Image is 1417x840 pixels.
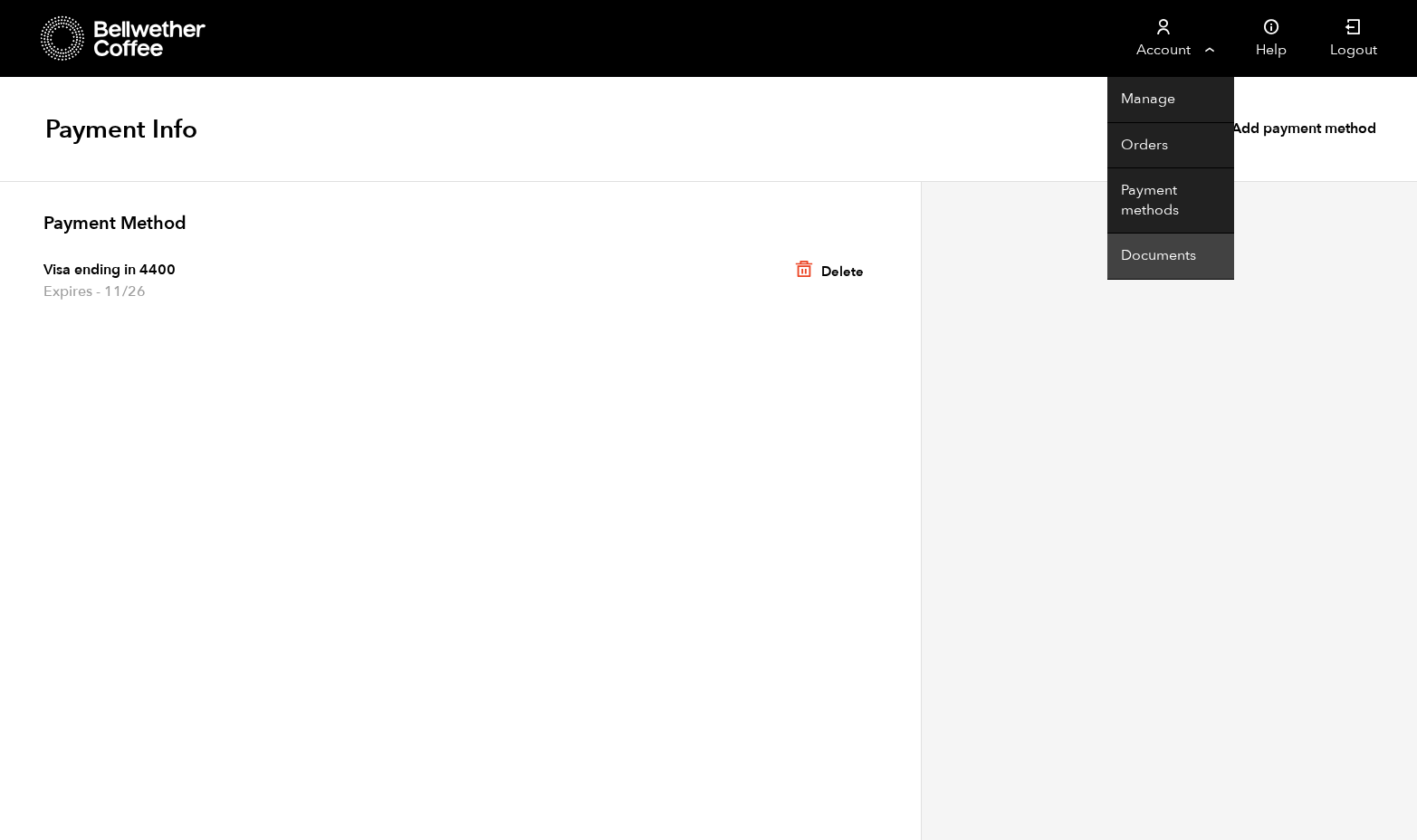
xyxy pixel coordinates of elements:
[1107,77,1234,123] a: Manage
[1107,234,1234,280] a: Documents
[43,281,877,302] span: Expires - 11/26
[45,113,197,146] h1: Payment Info
[1184,111,1376,148] a: +Add payment method
[43,259,877,281] span: Visa ending in 4400
[780,249,877,287] a: Delete
[1107,123,1234,169] a: Orders
[1107,168,1234,234] a: Payment methods
[43,213,877,234] h2: Payment Method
